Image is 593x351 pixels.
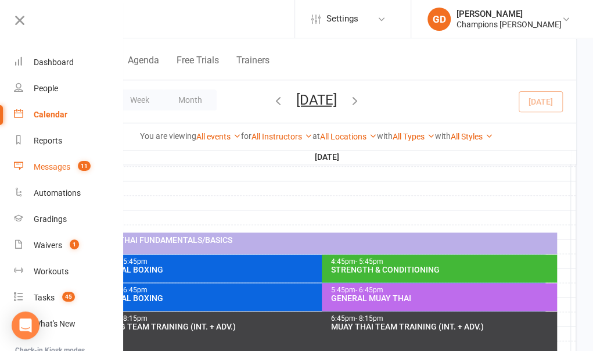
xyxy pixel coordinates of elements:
[34,267,69,276] div: Workouts
[14,102,124,128] a: Calendar
[393,132,435,141] a: All Types
[140,131,196,141] strong: You are viewing
[34,58,74,67] div: Dashboard
[14,259,124,285] a: Workouts
[177,55,219,80] button: Free Trials
[95,236,555,244] div: MUAY THAI FUNDAMENTALS/BASICS
[435,131,451,141] strong: with
[14,128,124,154] a: Reports
[14,49,124,76] a: Dashboard
[251,132,312,141] a: All Instructors
[457,19,562,30] div: Champions [PERSON_NAME]
[34,84,58,93] div: People
[120,257,148,266] span: - 5:45pm
[330,266,555,274] div: STRENGTH & CONDITIONING
[14,206,124,232] a: Gradings
[62,292,75,302] span: 45
[312,131,320,141] strong: at
[241,131,251,141] strong: for
[296,91,337,108] button: [DATE]
[70,239,79,249] span: 1
[330,258,555,266] div: 4:45pm
[116,89,164,110] button: Week
[355,314,383,323] span: - 8:15pm
[85,150,571,164] th: [DATE]
[320,132,377,141] a: All Locations
[355,257,383,266] span: - 5:45pm
[14,154,124,180] a: Messages 11
[330,286,555,294] div: 5:45pm
[196,132,241,141] a: All events
[34,214,67,224] div: Gradings
[34,293,55,302] div: Tasks
[69,11,294,27] input: Search...
[95,294,543,302] div: GENERAL BOXING
[78,161,91,171] span: 11
[14,311,124,337] a: What's New
[95,286,543,294] div: 5:45pm
[457,9,562,19] div: [PERSON_NAME]
[14,232,124,259] a: Waivers 1
[451,132,493,141] a: All Styles
[14,285,124,311] a: Tasks 45
[34,188,81,198] div: Automations
[34,110,67,119] div: Calendar
[330,315,555,323] div: 6:45pm
[34,241,62,250] div: Waivers
[128,55,159,80] button: Agenda
[12,311,39,339] div: Open Intercom Messenger
[355,286,383,294] span: - 6:45pm
[34,136,62,145] div: Reports
[330,323,555,331] div: MUAY THAI TEAM TRAINING (INT. + ADV.)
[14,76,124,102] a: People
[34,162,70,171] div: Messages
[95,323,543,331] div: BOXING TEAM TRAINING (INT. + ADV.)
[34,319,76,328] div: What's New
[95,266,543,274] div: GENERAL BOXING
[95,258,543,266] div: 4:45pm
[14,180,124,206] a: Automations
[330,294,555,302] div: GENERAL MUAY THAI
[326,6,358,32] span: Settings
[236,55,269,80] button: Trainers
[164,89,217,110] button: Month
[377,131,393,141] strong: with
[120,286,148,294] span: - 6:45pm
[427,8,451,31] div: GD
[95,315,543,323] div: 6:45pm
[120,314,148,323] span: - 8:15pm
